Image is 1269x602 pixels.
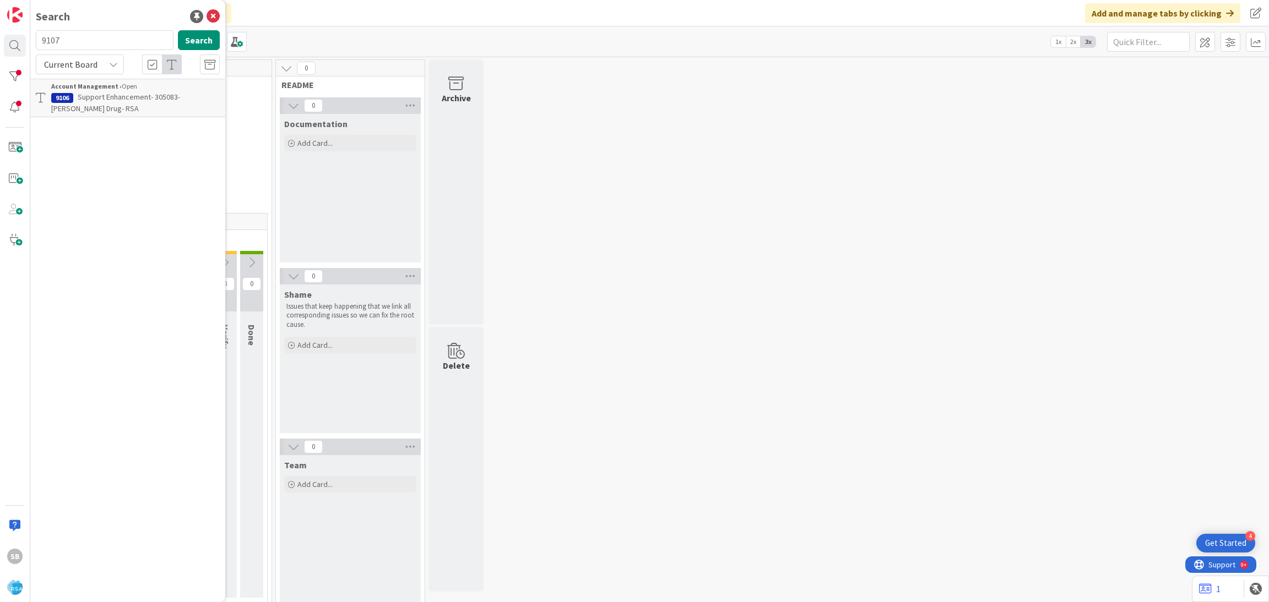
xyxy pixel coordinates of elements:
[246,325,257,346] span: Done
[297,138,333,148] span: Add Card...
[1245,531,1255,541] div: 4
[36,30,173,50] input: Search for title...
[443,359,470,372] div: Delete
[220,325,231,348] span: Verify
[442,91,471,105] div: Archive
[242,277,261,291] span: 0
[297,340,333,350] span: Add Card...
[44,59,97,70] span: Current Board
[51,92,180,113] span: Support Enhancement- 305083- [PERSON_NAME] Drug- RSA
[286,302,414,329] p: Issues that keep happening that we link all corresponding issues so we can fix the root cause.
[51,81,220,91] div: Open
[56,4,61,13] div: 9+
[23,2,50,15] span: Support
[30,79,225,117] a: Account Management ›Open9106Support Enhancement- 305083- [PERSON_NAME] Drug- RSA
[284,118,348,129] span: Documentation
[1051,36,1066,47] span: 1x
[297,479,333,489] span: Add Card...
[1205,538,1246,549] div: Get Started
[216,277,235,291] span: 0
[7,579,23,595] img: avatar
[36,8,70,25] div: Search
[1196,534,1255,552] div: Open Get Started checklist, remaining modules: 4
[1066,36,1081,47] span: 2x
[304,440,323,453] span: 0
[7,549,23,564] div: SB
[281,79,411,90] span: README
[51,82,122,90] b: Account Management ›
[284,289,312,300] span: Shame
[1199,582,1221,595] a: 1
[178,30,220,50] button: Search
[297,62,316,75] span: 0
[284,459,307,470] span: Team
[7,7,23,23] img: Visit kanbanzone.com
[1085,3,1240,23] div: Add and manage tabs by clicking
[1107,32,1190,52] input: Quick Filter...
[304,99,323,112] span: 0
[51,93,73,103] div: 9106
[1081,36,1096,47] span: 3x
[304,270,323,283] span: 0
